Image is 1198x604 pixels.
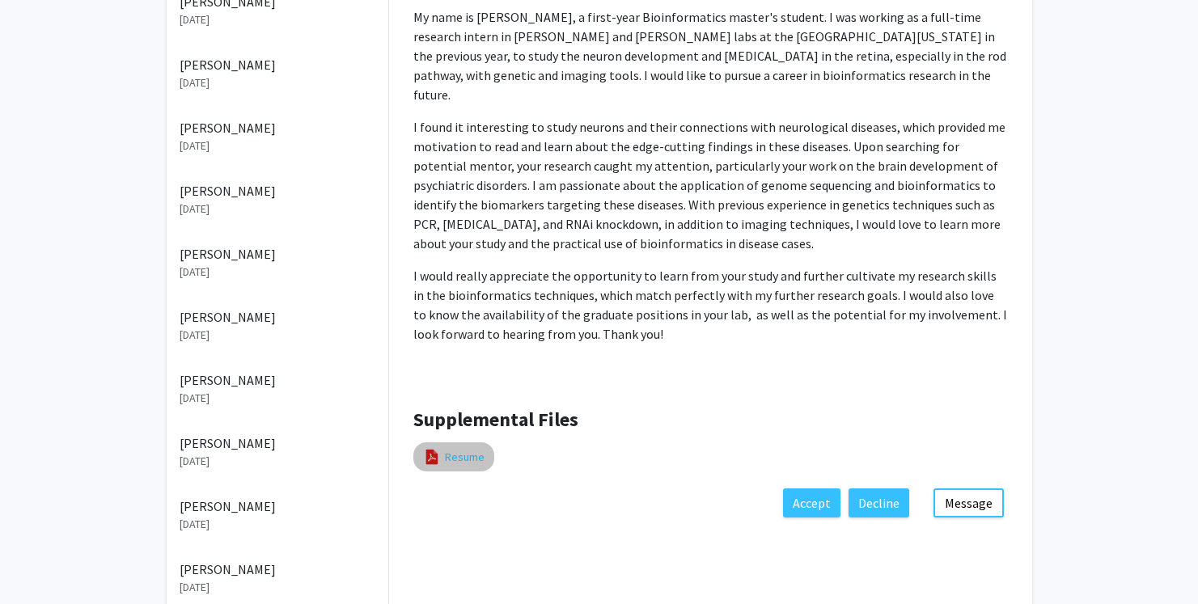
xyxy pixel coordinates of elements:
p: [PERSON_NAME] [180,370,375,390]
p: [DATE] [180,453,375,470]
p: [PERSON_NAME] [180,496,375,516]
p: [DATE] [180,264,375,281]
p: [DATE] [180,516,375,533]
p: [PERSON_NAME] [180,560,375,579]
p: [PERSON_NAME] [180,181,375,201]
button: Message [933,488,1004,517]
button: Decline [849,488,909,517]
p: [PERSON_NAME] [180,118,375,137]
p: [DATE] [180,201,375,218]
p: I found it interesting to study neurons and their connections with neurological diseases, which p... [413,117,1008,253]
p: [PERSON_NAME] [180,307,375,327]
p: [PERSON_NAME] [180,244,375,264]
img: pdf_icon.png [423,448,441,466]
p: [DATE] [180,137,375,154]
p: [DATE] [180,579,375,596]
p: [PERSON_NAME] [180,433,375,453]
p: [DATE] [180,390,375,407]
a: Resume [445,449,485,466]
p: [DATE] [180,74,375,91]
p: [DATE] [180,11,375,28]
p: My name is [PERSON_NAME], a first-year Bioinformatics master's student. I was working as a full-t... [413,7,1008,104]
h4: Supplemental Files [413,408,1008,432]
p: I would really appreciate the opportunity to learn from your study and further cultivate my resea... [413,266,1008,344]
iframe: Chat [12,531,69,592]
p: [PERSON_NAME] [180,55,375,74]
p: [DATE] [180,327,375,344]
button: Accept [783,488,840,517]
